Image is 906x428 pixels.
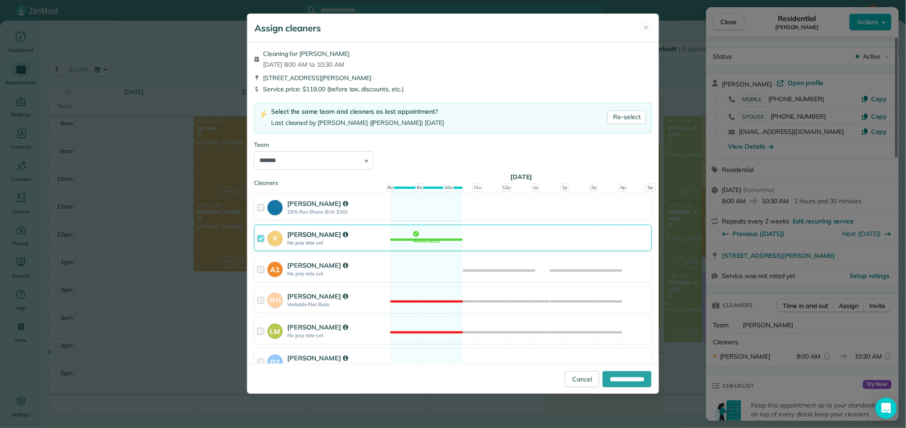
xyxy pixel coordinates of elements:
img: lightning-bolt-icon-94e5364df696ac2de96d3a42b8a9ff6ba979493684c50e6bbbcda72601fa0d29.png [260,110,267,119]
div: Cleaners [254,179,652,181]
strong: 25% Rev Share (Est: $30) [287,209,388,215]
h5: Assign cleaners [255,22,321,34]
strong: [PERSON_NAME] [287,354,348,362]
strong: [PERSON_NAME] [287,230,348,239]
strong: No pay rate set [287,270,388,277]
strong: X [267,231,283,243]
strong: No pay rate set [287,240,388,246]
div: Last cleaned by [PERSON_NAME] ([PERSON_NAME]) [DATE] [271,118,444,128]
strong: [PERSON_NAME] [287,323,348,331]
strong: [PERSON_NAME] [287,199,348,208]
span: [DATE] 8:00 AM to 10:30 AM [263,60,349,69]
span: Cleaning for [PERSON_NAME] [263,49,349,58]
strong: [PERSON_NAME] [287,292,348,300]
strong: LM [267,324,283,337]
a: Re-select [608,111,646,124]
strong: A1 [267,262,283,275]
a: Cancel [565,371,599,387]
strong: No pay rate set [287,332,388,338]
strong: SH1 [267,293,283,305]
div: [STREET_ADDRESS][PERSON_NAME] [254,73,652,82]
strong: Variable Flat Rate [287,301,388,308]
div: Service price: $119.00 (before tax, discounts, etc.) [254,85,652,94]
strong: D2 [267,355,283,368]
div: Open Intercom Messenger [876,398,897,419]
div: Team [254,141,652,150]
span: ✕ [643,23,648,32]
strong: [PERSON_NAME] [287,261,348,270]
div: Select the same team and cleaners as last appointment? [271,107,444,116]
